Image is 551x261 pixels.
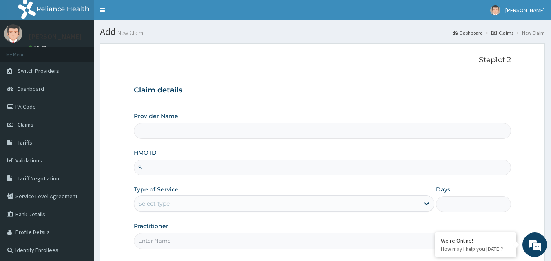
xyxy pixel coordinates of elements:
p: Step 1 of 2 [134,56,511,65]
h1: Add [100,26,545,37]
small: New Claim [116,30,143,36]
span: Switch Providers [18,67,59,75]
label: Days [436,185,450,193]
input: Enter Name [134,233,511,249]
label: HMO ID [134,149,157,157]
img: User Image [4,24,22,43]
input: Enter HMO ID [134,160,511,175]
span: [PERSON_NAME] [505,7,545,14]
span: Tariffs [18,139,32,146]
span: Tariff Negotiation [18,175,59,182]
p: [PERSON_NAME] [29,33,82,40]
label: Practitioner [134,222,168,230]
a: Dashboard [453,29,483,36]
div: We're Online! [441,237,510,244]
img: User Image [490,5,500,15]
span: Dashboard [18,85,44,92]
label: Type of Service [134,185,179,193]
a: Online [29,44,48,50]
p: How may I help you today? [441,246,510,252]
h3: Claim details [134,86,511,95]
a: Claims [491,29,513,36]
span: Claims [18,121,33,128]
li: New Claim [514,29,545,36]
div: Select type [138,200,170,208]
label: Provider Name [134,112,178,120]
